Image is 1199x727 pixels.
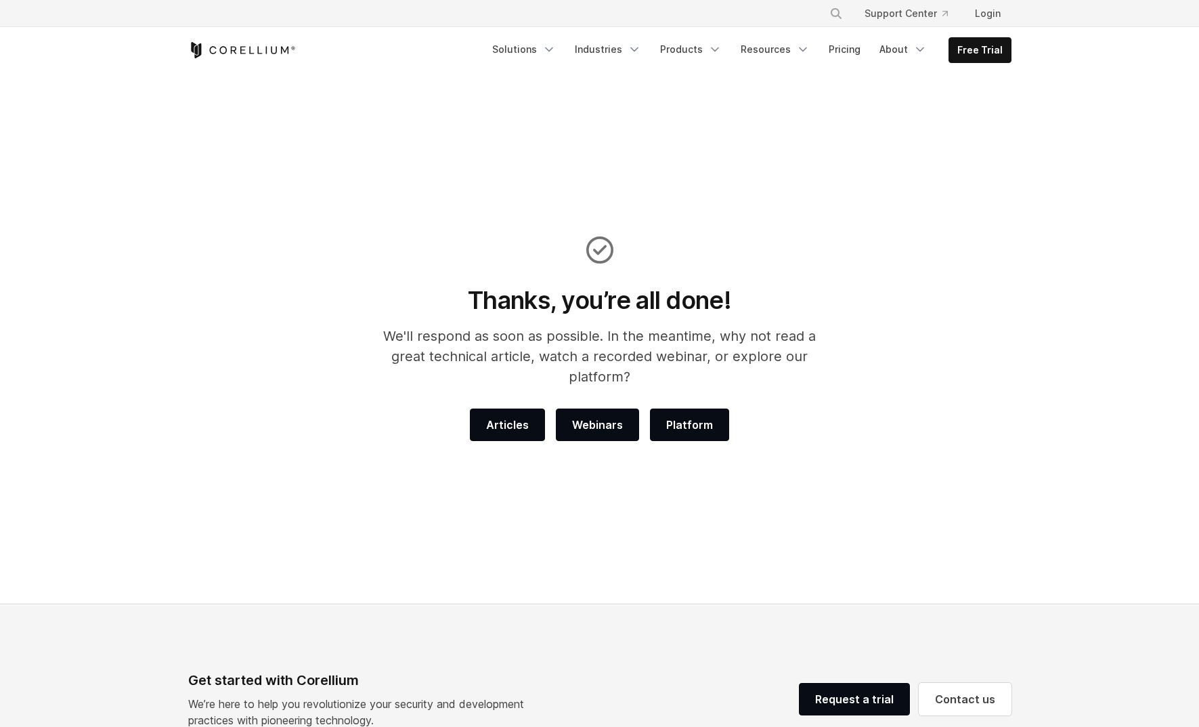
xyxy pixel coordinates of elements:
a: Request a trial [799,683,910,715]
div: Navigation Menu [813,1,1011,26]
button: Search [824,1,848,26]
a: Webinars [556,409,639,441]
h1: Thanks, you’re all done! [365,285,834,315]
span: Platform [666,417,713,433]
span: Articles [486,417,529,433]
a: Free Trial [949,38,1011,62]
a: Support Center [854,1,959,26]
div: Get started with Corellium [188,670,535,690]
a: Articles [470,409,545,441]
a: Industries [567,37,649,62]
a: Pricing [821,37,869,62]
div: Navigation Menu [484,37,1011,63]
a: Platform [650,409,729,441]
a: Contact us [919,683,1011,715]
a: About [871,37,935,62]
a: Solutions [484,37,564,62]
p: We'll respond as soon as possible. In the meantime, why not read a great technical article, watch... [365,326,834,387]
a: Products [652,37,730,62]
a: Corellium Home [188,42,296,58]
a: Login [964,1,1011,26]
span: Webinars [572,417,623,433]
a: Resources [733,37,818,62]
